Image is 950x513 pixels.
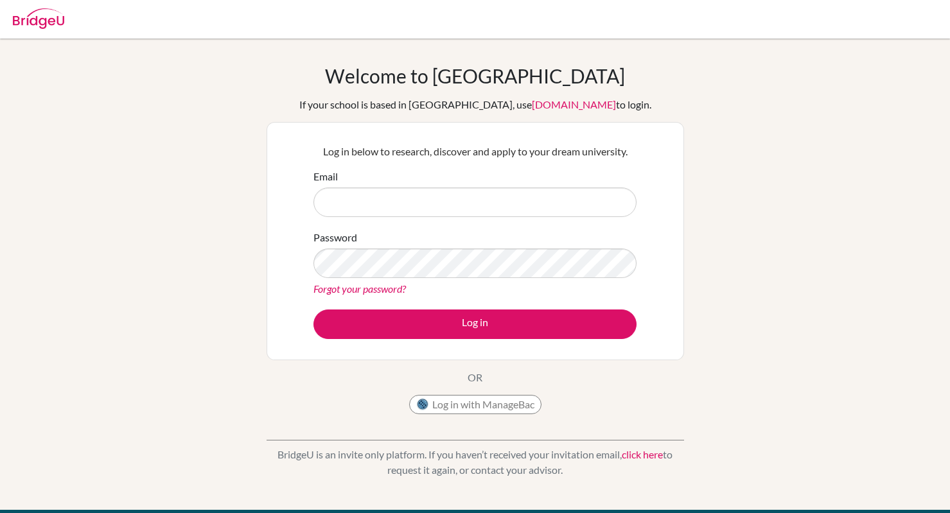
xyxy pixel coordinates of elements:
a: [DOMAIN_NAME] [532,98,616,110]
img: Bridge-U [13,8,64,29]
p: Log in below to research, discover and apply to your dream university. [313,144,637,159]
div: If your school is based in [GEOGRAPHIC_DATA], use to login. [299,97,651,112]
label: Email [313,169,338,184]
h1: Welcome to [GEOGRAPHIC_DATA] [325,64,625,87]
a: Forgot your password? [313,283,406,295]
a: click here [622,448,663,460]
p: BridgeU is an invite only platform. If you haven’t received your invitation email, to request it ... [267,447,684,478]
button: Log in with ManageBac [409,395,541,414]
p: OR [468,370,482,385]
label: Password [313,230,357,245]
button: Log in [313,309,637,339]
